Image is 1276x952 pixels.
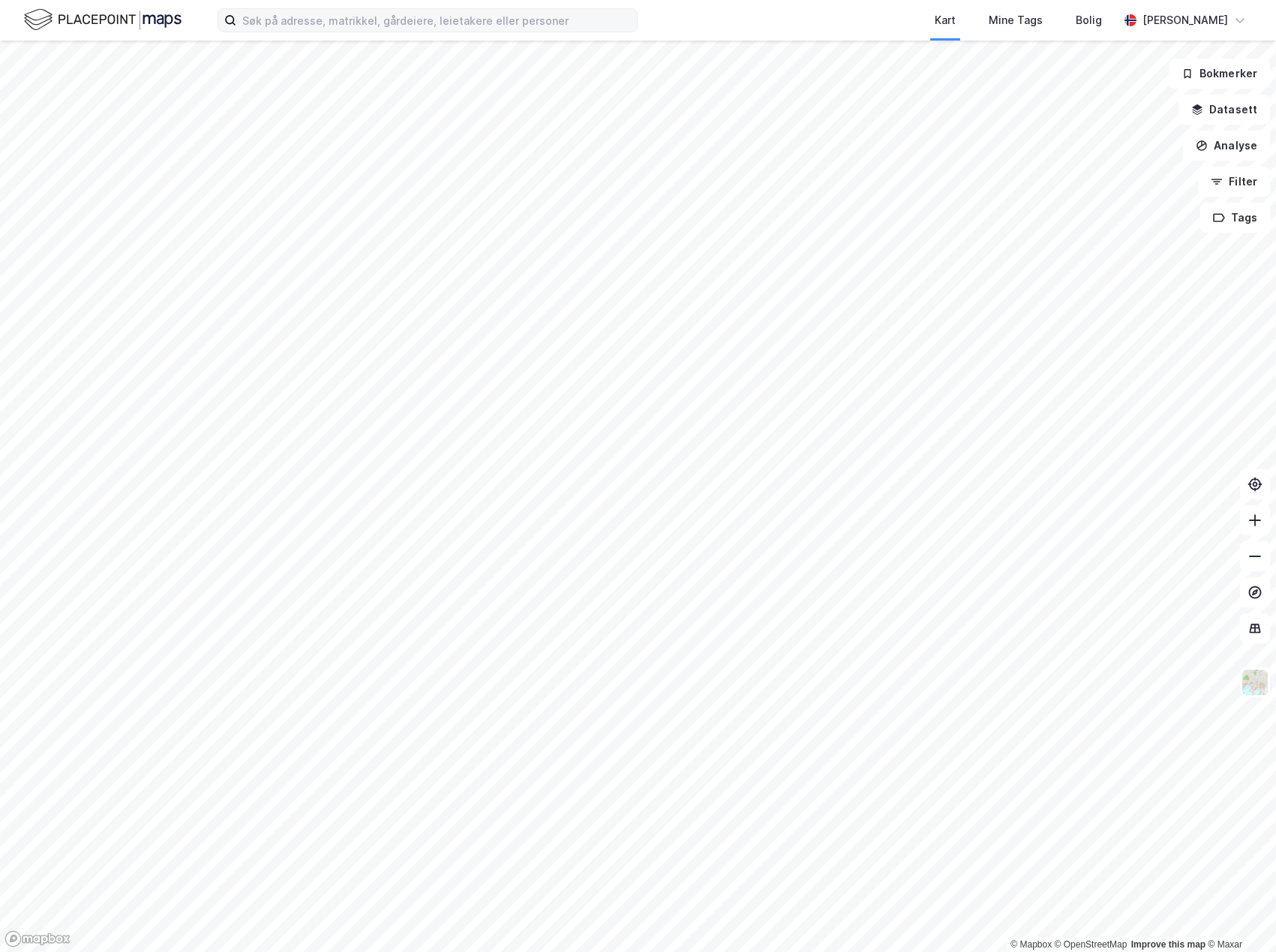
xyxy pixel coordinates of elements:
[1183,131,1270,161] button: Analyse
[1200,203,1270,233] button: Tags
[24,7,182,33] img: logo.f888ab2527a4732fd821a326f86c7f29.svg
[1201,880,1276,952] iframe: Chat Widget
[1178,95,1270,125] button: Datasett
[935,11,956,29] div: Kart
[1076,11,1102,29] div: Bolig
[1010,939,1052,950] a: Mapbox
[5,930,71,947] a: Mapbox homepage
[1169,59,1270,89] button: Bokmerker
[989,11,1043,29] div: Mine Tags
[236,9,637,32] input: Søk på adresse, matrikkel, gårdeiere, leietakere eller personer
[1198,167,1270,197] button: Filter
[1055,939,1127,950] a: OpenStreetMap
[1201,880,1276,952] div: Kontrollprogram for chat
[1142,11,1228,29] div: [PERSON_NAME]
[1241,668,1269,697] img: Z
[1131,939,1205,950] a: Improve this map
